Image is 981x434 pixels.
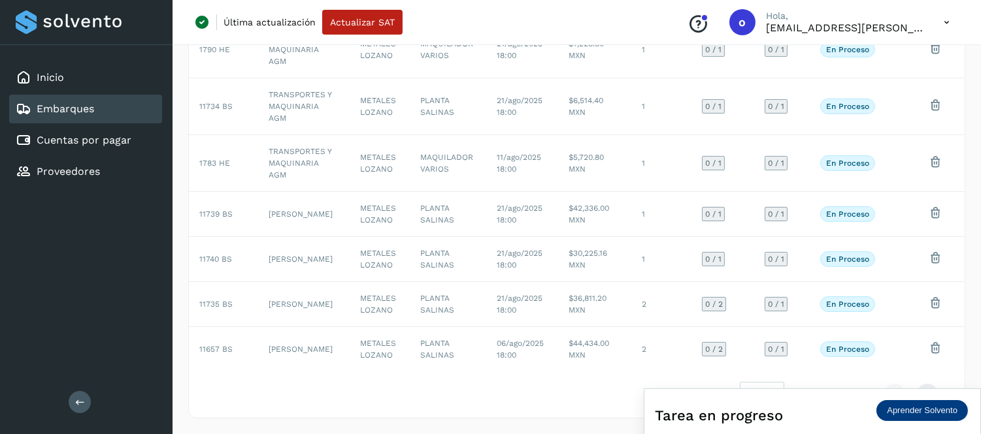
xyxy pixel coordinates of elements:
[410,135,486,192] td: MAQUILADOR VARIOS
[350,22,410,78] td: METALES LOZANO
[768,159,784,167] span: 0 / 1
[497,294,542,315] span: 21/ago/2025 18:00
[9,63,162,92] div: Inicio
[768,102,784,110] span: 0 / 1
[497,249,542,270] span: 21/ago/2025 18:00
[768,46,784,54] span: 0 / 1
[826,102,869,111] p: En proceso
[350,135,410,192] td: METALES LOZANO
[350,282,410,327] td: METALES LOZANO
[410,327,486,371] td: PLANTA SALINAS
[826,255,869,264] p: En proceso
[410,282,486,327] td: PLANTA SALINAS
[631,22,691,78] td: 1
[705,210,722,218] span: 0 / 1
[705,300,723,308] span: 0 / 2
[826,159,869,168] p: En proceso
[497,153,541,174] span: 11/ago/2025 18:00
[9,126,162,155] div: Cuentas por pagar
[631,327,691,371] td: 2
[199,209,233,219] span: 11739 BS
[768,300,784,308] span: 0 / 1
[558,237,631,282] td: $30,225.16 MXN
[826,300,869,309] p: En proceso
[258,327,350,371] td: [PERSON_NAME]
[199,102,233,111] span: 11734 BS
[705,159,722,167] span: 0 / 1
[766,22,923,34] p: ops.lozano@solvento.mx
[558,282,631,327] td: $36,811.20 MXN
[558,22,631,78] td: $7,228.80 MXN
[558,327,631,371] td: $44,434.00 MXN
[199,300,233,309] span: 11735 BS
[350,237,410,282] td: METALES LOZANO
[705,102,722,110] span: 0 / 1
[768,345,784,353] span: 0 / 1
[9,95,162,123] div: Embarques
[199,255,232,264] span: 11740 BS
[768,255,784,263] span: 0 / 1
[199,45,230,54] span: 1790 HE
[199,345,233,354] span: 11657 BS
[558,192,631,237] td: $42,336.00 MXN
[768,210,784,218] span: 0 / 1
[258,237,350,282] td: [PERSON_NAME]
[350,327,410,371] td: METALES LOZANO
[766,10,923,22] p: Hola,
[258,282,350,327] td: [PERSON_NAME]
[497,39,542,60] span: 21/ago/2025 18:00
[887,405,957,416] p: Aprender Solvento
[258,192,350,237] td: [PERSON_NAME]
[826,345,869,354] p: En proceso
[705,46,722,54] span: 0 / 1
[258,78,350,135] td: TRANSPORTES Y MAQUINARIA AGM
[350,192,410,237] td: METALES LOZANO
[37,134,131,146] a: Cuentas por pagar
[826,209,869,219] p: En proceso
[631,135,691,192] td: 1
[631,78,691,135] td: 1
[410,237,486,282] td: PLANTA SALINAS
[876,400,968,421] div: Aprender Solvento
[497,96,542,117] span: 21/ago/2025 18:00
[558,135,631,192] td: $5,720.80 MXN
[631,192,691,237] td: 1
[805,388,863,401] span: 1 - 10 de 302
[558,78,631,135] td: $6,514.40 MXN
[224,16,316,28] p: Última actualización
[258,135,350,192] td: TRANSPORTES Y MAQUINARIA AGM
[330,18,395,27] span: Actualizar SAT
[37,102,94,115] a: Embarques
[199,159,230,168] span: 1783 HE
[705,345,723,353] span: 0 / 2
[826,45,869,54] p: En proceso
[655,399,970,431] div: Tarea en progreso
[350,78,410,135] td: METALES LOZANO
[705,255,722,263] span: 0 / 1
[497,204,542,225] span: 21/ago/2025 18:00
[410,78,486,135] td: PLANTA SALINAS
[631,282,691,327] td: 2
[37,165,100,178] a: Proveedores
[410,22,486,78] td: MAQUILADOR VARIOS
[497,339,544,360] span: 06/ago/2025 18:00
[410,192,486,237] td: PLANTA SALINAS
[37,71,64,84] a: Inicio
[631,237,691,282] td: 1
[644,388,729,401] span: Filtros por página :
[655,405,783,426] span: Tarea en progreso
[9,157,162,186] div: Proveedores
[322,10,403,35] button: Actualizar SAT
[258,22,350,78] td: TRANSPORTES Y MAQUINARIA AGM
